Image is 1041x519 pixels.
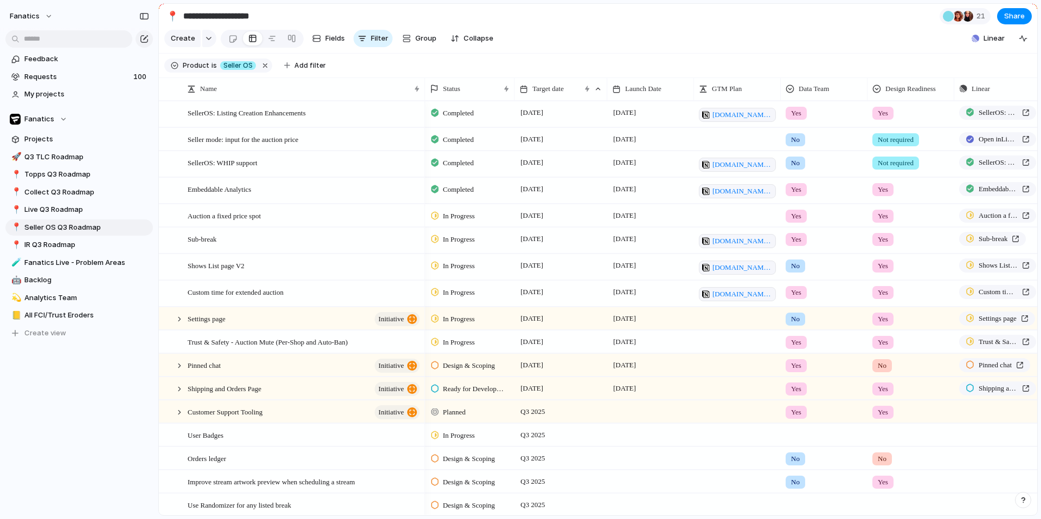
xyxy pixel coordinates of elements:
[443,287,475,298] span: In Progress
[10,187,21,198] button: 📍
[443,108,474,119] span: Completed
[10,293,21,303] button: 💫
[979,383,1018,394] span: Shipping and Orders Page
[200,83,217,94] span: Name
[959,381,1036,395] a: Shipping and Orders Page
[464,33,493,44] span: Collapse
[979,134,1018,145] span: Open in Linear
[443,337,475,348] span: In Progress
[979,336,1018,347] span: Trust & Safety - Auction Mute (Per-Shop and Auto-Ban)
[5,237,153,253] a: 📍IR Q3 Roadmap
[188,259,245,271] span: Shows List page V2
[878,314,888,325] span: Yes
[518,475,548,488] span: Q3 2025
[375,312,420,326] button: initiative
[979,360,1012,371] span: Pinned chat
[699,287,776,301] a: [DOMAIN_NAME][URL]
[979,260,1018,271] span: Shows List page V2
[878,184,888,195] span: Yes
[24,257,149,268] span: Fanatics Live - Problem Areas
[712,109,773,120] span: [DOMAIN_NAME][URL]
[5,184,153,200] a: 📍Collect Q3 Roadmap
[518,312,546,325] span: [DATE]
[518,286,546,299] span: [DATE]
[518,359,546,372] span: [DATE]
[878,108,888,119] span: Yes
[518,452,548,465] span: Q3 2025
[10,310,21,321] button: 📒
[378,312,404,327] span: initiative
[10,169,21,180] button: 📍
[10,257,21,268] button: 🧪
[979,210,1018,221] span: Auction a fixed price spot
[5,307,153,323] div: 📒All FCI/Trust Eroders
[791,453,800,464] span: No
[378,358,404,373] span: initiative
[5,272,153,288] a: 🤖Backlog
[10,11,40,22] span: fanatics
[611,106,639,119] span: [DATE]
[791,360,801,371] span: Yes
[5,255,153,271] div: 🧪Fanatics Live - Problem Areas
[443,477,495,488] span: Design & Scoping
[791,384,801,394] span: Yes
[518,133,546,146] span: [DATE]
[188,475,355,488] span: Improve stream artwork preview when scheduling a stream
[24,54,149,64] span: Feedback
[188,209,261,222] span: Auction a fixed price spot
[11,186,19,198] div: 📍
[164,8,181,25] button: 📍
[518,405,548,418] span: Q3 2025
[24,222,149,233] span: Seller OS Q3 Roadmap
[5,111,153,127] button: Fanatics
[443,158,474,168] span: Completed
[959,232,1026,246] a: Sub-break
[5,86,153,102] a: My projects
[443,407,466,418] span: Planned
[712,262,773,273] span: [DOMAIN_NAME][URL]
[378,405,404,420] span: initiative
[188,452,226,464] span: Orders ledger
[878,211,888,222] span: Yes
[878,477,888,488] span: Yes
[518,382,546,395] span: [DATE]
[518,429,548,442] span: Q3 2025
[188,405,262,418] span: Customer Support Tooling
[5,149,153,165] a: 🚀Q3 TLC Roadmap
[5,69,153,85] a: Requests100
[712,159,773,170] span: [DOMAIN_NAME][URL]
[791,158,800,168] span: No
[959,106,1036,120] a: SellerOS: Listing Creation Enhancements
[959,209,1036,223] a: Auction a fixed price spot
[712,289,773,300] span: [DOMAIN_NAME][URL]
[188,133,298,145] span: Seller mode: input for the auction price
[878,360,886,371] span: No
[11,221,19,233] div: 📍
[518,183,546,196] span: [DATE]
[24,134,149,145] span: Projects
[24,169,149,180] span: Topps Q3 Roadmap
[997,8,1032,24] button: Share
[967,30,1009,47] button: Linear
[878,453,886,464] span: No
[799,83,829,94] span: Data Team
[188,335,348,348] span: Trust & Safety - Auction Mute (Per-Shop and Auto-Ban)
[791,337,801,348] span: Yes
[24,152,149,163] span: Q3 TLC Roadmap
[979,287,1018,297] span: Custom time for extended auction
[791,184,801,195] span: Yes
[10,222,21,233] button: 📍
[371,33,388,44] span: Filter
[5,202,153,218] div: 📍Live Q3 Roadmap
[5,290,153,306] a: 💫Analytics Team
[209,60,219,72] button: is
[959,312,1035,326] a: Settings page
[188,382,261,394] span: Shipping and Orders Page
[218,60,258,72] button: Seller OS
[24,89,149,100] span: My projects
[375,405,420,419] button: initiative
[959,132,1036,146] a: Open inLinear
[11,291,19,304] div: 💫
[5,219,153,236] a: 📍Seller OS Q3 Roadmap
